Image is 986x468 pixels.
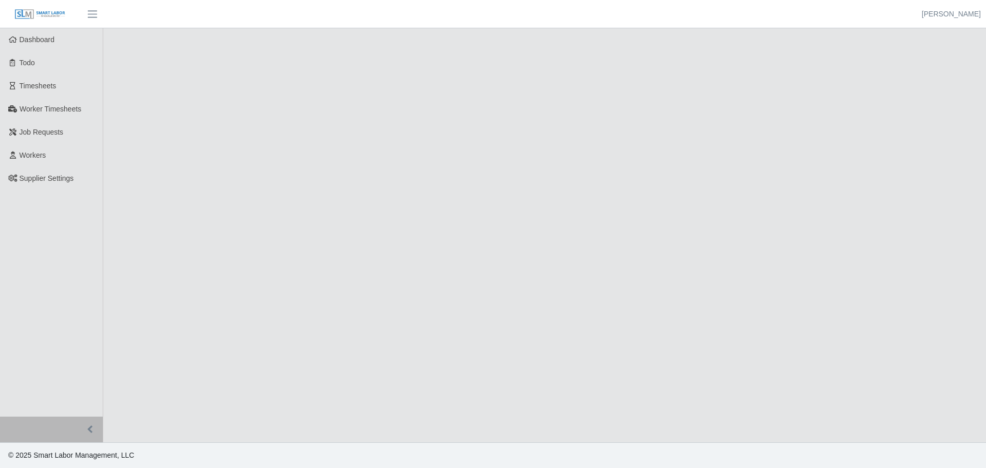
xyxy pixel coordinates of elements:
[20,35,55,44] span: Dashboard
[922,9,981,20] a: [PERSON_NAME]
[20,82,56,90] span: Timesheets
[20,174,74,182] span: Supplier Settings
[20,151,46,159] span: Workers
[8,451,134,459] span: © 2025 Smart Labor Management, LLC
[20,128,64,136] span: Job Requests
[14,9,66,20] img: SLM Logo
[20,59,35,67] span: Todo
[20,105,81,113] span: Worker Timesheets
